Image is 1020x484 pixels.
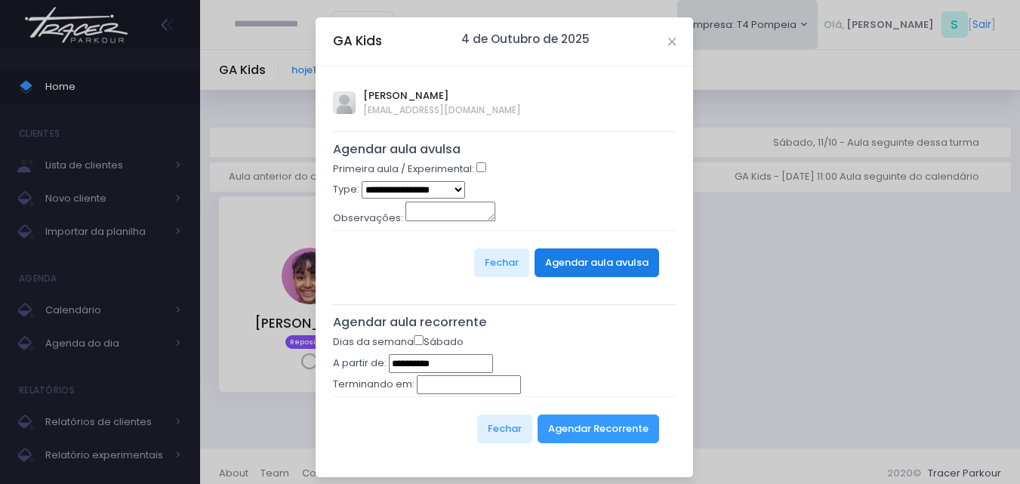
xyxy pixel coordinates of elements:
label: Sábado [414,334,464,350]
label: Terminando em: [333,377,414,392]
h5: GA Kids [333,32,382,51]
button: Fechar [474,248,529,277]
h6: 4 de Outubro de 2025 [461,32,590,46]
button: Agendar Recorrente [538,415,659,443]
span: [PERSON_NAME] [363,88,521,103]
label: A partir de: [333,356,387,371]
label: Type: [333,182,359,197]
h5: Agendar aula recorrente [333,315,676,330]
button: Agendar aula avulsa [535,248,659,277]
label: Primeira aula / Experimental: [333,162,474,177]
form: Dias da semana [333,334,676,461]
button: Fechar [477,415,532,443]
span: [EMAIL_ADDRESS][DOMAIN_NAME] [363,103,521,117]
h5: Agendar aula avulsa [333,142,676,157]
button: Close [668,38,676,45]
input: Sábado [414,335,424,345]
label: Observações: [333,211,403,226]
